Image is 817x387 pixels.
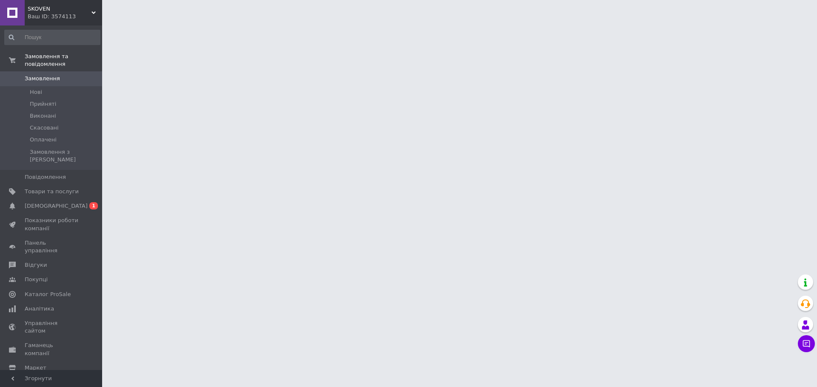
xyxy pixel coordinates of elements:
[25,261,47,269] span: Відгуки
[25,364,46,372] span: Маркет
[25,239,79,254] span: Панель управління
[798,335,815,352] button: Чат з покупцем
[25,75,60,82] span: Замовлення
[25,305,54,313] span: Аналітика
[30,88,42,96] span: Нові
[89,202,98,209] span: 1
[25,276,48,283] span: Покупці
[25,173,66,181] span: Повідомлення
[30,112,56,120] span: Виконані
[25,342,79,357] span: Гаманець компанії
[25,188,79,195] span: Товари та послуги
[4,30,100,45] input: Пошук
[25,291,71,298] span: Каталог ProSale
[25,53,102,68] span: Замовлення та повідомлення
[25,217,79,232] span: Показники роботи компанії
[28,13,102,20] div: Ваш ID: 3574113
[30,136,57,144] span: Оплачені
[30,100,56,108] span: Прийняті
[28,5,91,13] span: SKOVEN
[30,124,59,132] span: Скасовані
[30,148,100,164] span: Замовлення з [PERSON_NAME]
[25,202,88,210] span: [DEMOGRAPHIC_DATA]
[25,319,79,335] span: Управління сайтом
